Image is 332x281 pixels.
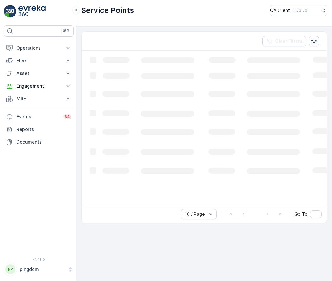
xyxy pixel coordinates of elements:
a: Reports [4,123,74,136]
a: Events34 [4,110,74,123]
p: ⌘B [63,28,69,34]
p: Clear Filters [275,38,303,44]
button: PPpingdom [4,263,74,276]
img: logo [4,5,16,18]
button: Engagement [4,80,74,92]
p: QA Client [270,7,290,14]
button: Asset [4,67,74,80]
p: Documents [16,139,71,145]
span: Go To [294,211,308,217]
p: Events [16,114,59,120]
button: Operations [4,42,74,54]
span: v 1.49.0 [4,258,74,261]
p: ( +03:00 ) [292,8,309,13]
p: pingdom [20,266,65,272]
button: MRF [4,92,74,105]
button: QA Client(+03:00) [270,5,327,16]
p: Operations [16,45,61,51]
p: Fleet [16,58,61,64]
p: MRF [16,96,61,102]
img: logo_light-DOdMpM7g.png [18,5,46,18]
div: PP [5,264,15,274]
p: Asset [16,70,61,77]
p: 34 [65,114,70,119]
button: Clear Filters [262,36,306,46]
a: Documents [4,136,74,148]
p: Service Points [81,5,134,16]
p: Reports [16,126,71,133]
p: Engagement [16,83,61,89]
button: Fleet [4,54,74,67]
